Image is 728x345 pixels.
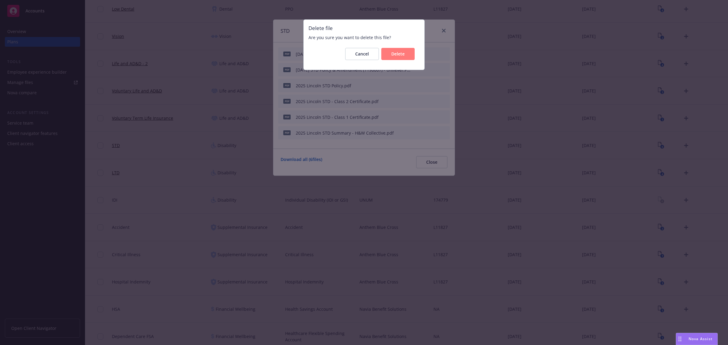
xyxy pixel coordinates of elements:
button: Delete [381,48,415,60]
span: Delete file [308,25,420,32]
button: Nova Assist [676,333,718,345]
span: Nova Assist [689,336,713,341]
span: Cancel [355,51,369,57]
button: Cancel [345,48,379,60]
div: Drag to move [676,333,684,345]
span: Delete [391,51,405,57]
span: Are you sure you want to delete this file? [308,34,420,41]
